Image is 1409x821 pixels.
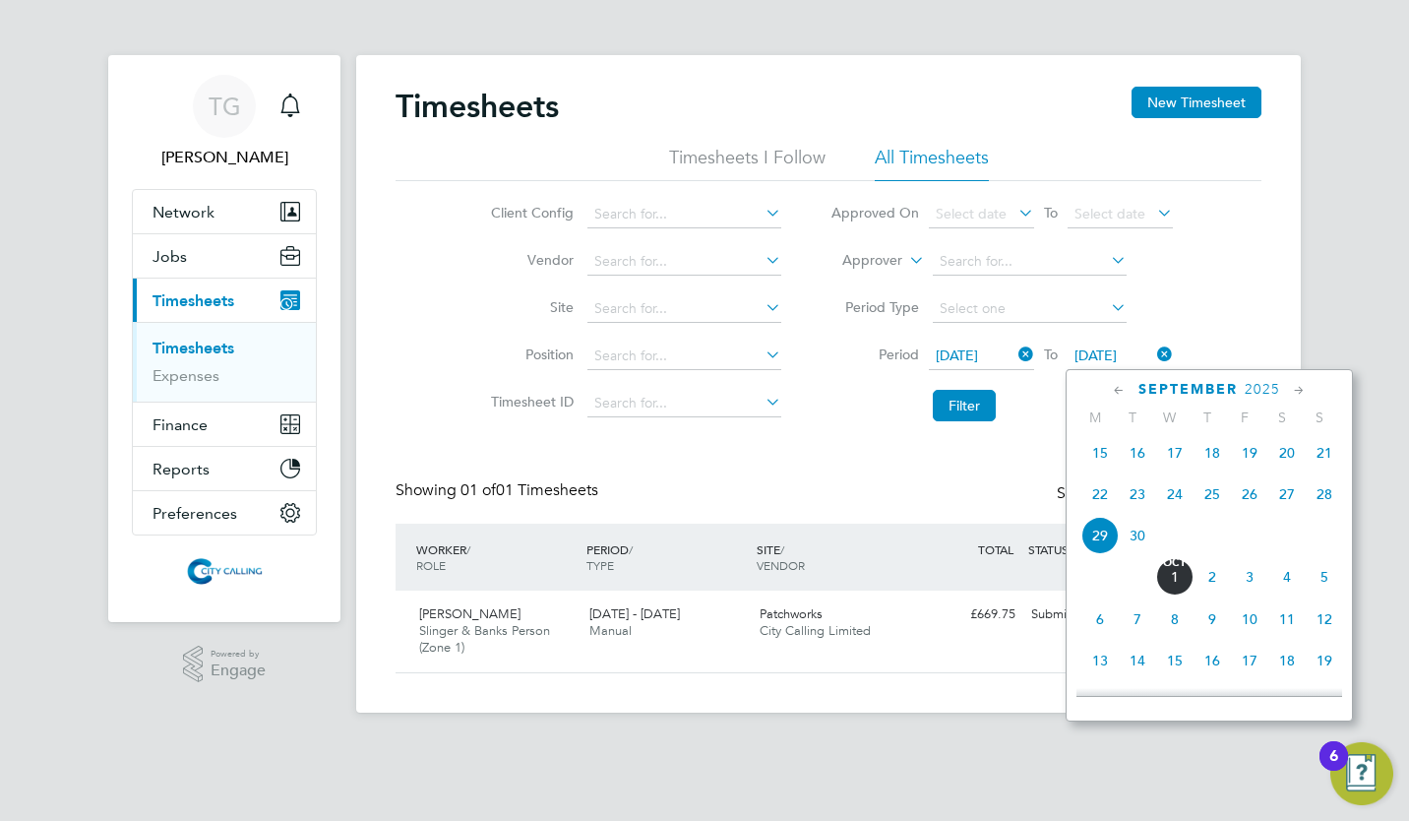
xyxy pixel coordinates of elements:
span: 26 [1306,683,1343,721]
span: 19 [1306,642,1343,679]
span: 16 [1119,434,1156,472]
label: Site [485,298,574,316]
div: WORKER [411,532,582,583]
img: citycalling-logo-retina.png [182,555,267,587]
span: 22 [1081,475,1119,513]
a: Timesheets [153,339,234,357]
span: 22 [1156,683,1194,721]
span: To [1038,200,1064,225]
span: F [1226,409,1263,426]
div: STATUS [1023,532,1126,567]
span: TOTAL [978,541,1013,557]
div: Showing [396,480,602,501]
span: TG [209,94,241,119]
div: Submitted [1023,599,1126,631]
button: Timesheets [133,279,316,322]
span: Select date [1074,205,1145,222]
div: 6 [1329,756,1338,782]
span: W [1151,409,1189,426]
span: Select date [936,205,1007,222]
span: 19 [1231,434,1268,472]
span: [DATE] - [DATE] [589,605,680,622]
nav: Main navigation [108,55,340,622]
span: 27 [1268,475,1306,513]
span: 17 [1156,434,1194,472]
h2: Timesheets [396,87,559,126]
span: Preferences [153,504,237,523]
a: Expenses [153,366,219,385]
li: All Timesheets [875,146,989,181]
div: £669.75 [921,599,1023,631]
span: 18 [1194,434,1231,472]
span: Timesheets [153,291,234,310]
span: S [1263,409,1301,426]
span: 14 [1119,642,1156,679]
div: Timesheets [133,322,316,402]
span: 2025 [1245,381,1280,398]
span: Jobs [153,247,187,266]
input: Search for... [587,201,781,228]
span: 20 [1268,434,1306,472]
span: 24 [1231,683,1268,721]
span: 10 [1231,600,1268,638]
span: 29 [1081,517,1119,554]
span: ROLE [416,557,446,573]
span: 18 [1268,642,1306,679]
span: 7 [1119,600,1156,638]
label: Approved On [830,204,919,221]
div: Status [1057,480,1222,508]
button: Finance [133,403,316,446]
span: Patchworks [760,605,823,622]
span: Slinger & Banks Person (Zone 1) [419,622,550,656]
a: TG[PERSON_NAME] [132,75,317,169]
span: 30 [1119,517,1156,554]
label: Period Type [830,298,919,316]
span: 21 [1306,434,1343,472]
label: Approver [814,251,902,271]
span: 4 [1268,558,1306,596]
span: 15 [1081,434,1119,472]
span: 6 [1081,600,1119,638]
span: / [629,541,633,557]
span: 12 [1306,600,1343,638]
label: Client Config [485,204,574,221]
input: Search for... [933,248,1127,276]
span: M [1076,409,1114,426]
input: Search for... [587,390,781,417]
label: Timesheet ID [485,393,574,410]
button: Open Resource Center, 6 new notifications [1330,742,1393,805]
span: TYPE [586,557,614,573]
span: City Calling Limited [760,622,871,639]
span: [DATE] [936,347,978,364]
span: Manual [589,622,632,639]
span: T [1189,409,1226,426]
span: / [466,541,470,557]
label: Period [830,346,919,363]
span: 8 [1156,600,1194,638]
input: Search for... [587,295,781,323]
span: S [1301,409,1338,426]
span: 1 [1156,558,1194,596]
input: Search for... [587,248,781,276]
input: Search for... [587,343,781,370]
span: 01 of [460,480,496,500]
span: 28 [1306,475,1343,513]
span: 5 [1306,558,1343,596]
input: Select one [933,295,1127,323]
button: Reports [133,447,316,490]
a: Go to home page [132,555,317,587]
span: 11 [1268,600,1306,638]
button: Network [133,190,316,233]
label: Position [485,346,574,363]
span: [DATE] [1074,347,1117,364]
div: SITE [752,532,922,583]
button: Jobs [133,234,316,278]
span: 25 [1268,683,1306,721]
span: 21 [1119,683,1156,721]
span: 2 [1194,558,1231,596]
span: 17 [1231,642,1268,679]
span: 9 [1194,600,1231,638]
span: 20 [1081,683,1119,721]
span: 16 [1194,642,1231,679]
span: 15 [1156,642,1194,679]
